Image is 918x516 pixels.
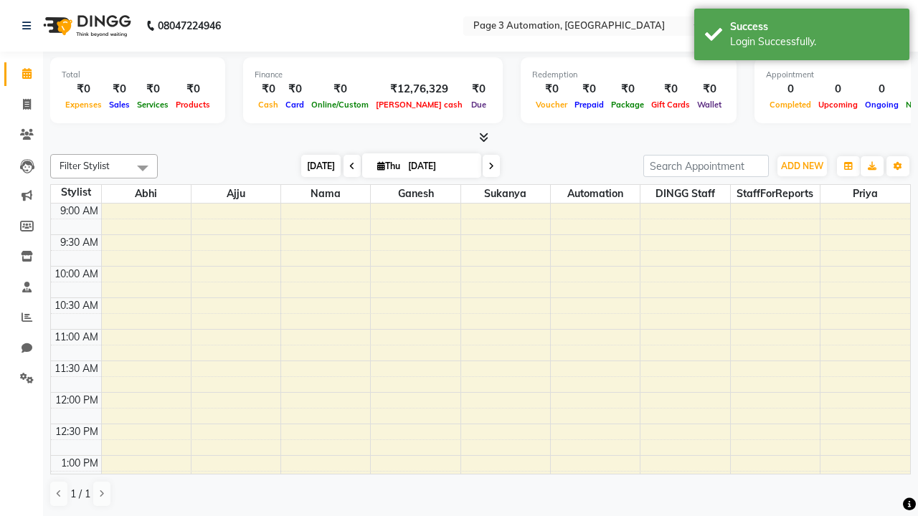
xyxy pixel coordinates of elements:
div: 9:00 AM [57,204,101,219]
div: 12:00 PM [52,393,101,408]
span: Voucher [532,100,571,110]
span: Expenses [62,100,105,110]
div: Success [730,19,899,34]
div: ₹0 [105,81,133,97]
span: Ganesh [371,185,460,203]
div: Total [62,69,214,81]
span: [DATE] [301,155,341,177]
div: 11:30 AM [52,361,101,376]
div: 1:00 PM [58,456,101,471]
div: ₹0 [571,81,607,97]
span: Prepaid [571,100,607,110]
span: [PERSON_NAME] cash [372,100,466,110]
div: Redemption [532,69,725,81]
input: 2025-09-04 [404,156,475,177]
div: 0 [815,81,861,97]
span: Services [133,100,172,110]
div: ₹0 [255,81,282,97]
div: 10:00 AM [52,267,101,282]
span: Sukanya [461,185,550,203]
span: Nama [281,185,370,203]
div: ₹0 [694,81,725,97]
div: Finance [255,69,491,81]
b: 08047224946 [158,6,221,46]
span: Sales [105,100,133,110]
div: ₹0 [62,81,105,97]
div: ₹0 [532,81,571,97]
span: 1 / 1 [70,487,90,502]
span: Completed [766,100,815,110]
span: Ajju [191,185,280,203]
span: Gift Cards [648,100,694,110]
div: ₹0 [466,81,491,97]
div: 0 [861,81,902,97]
span: Ongoing [861,100,902,110]
div: ₹0 [648,81,694,97]
button: ADD NEW [777,156,827,176]
span: ADD NEW [781,161,823,171]
span: Wallet [694,100,725,110]
div: 9:30 AM [57,235,101,250]
span: StaffForReports [731,185,820,203]
div: 11:00 AM [52,330,101,345]
div: 0 [766,81,815,97]
img: logo [37,6,135,46]
span: Automation [551,185,640,203]
span: Abhi [102,185,191,203]
div: 12:30 PM [52,424,101,439]
span: Products [172,100,214,110]
div: 10:30 AM [52,298,101,313]
span: Cash [255,100,282,110]
div: ₹0 [172,81,214,97]
input: Search Appointment [643,155,769,177]
span: Package [607,100,648,110]
span: Upcoming [815,100,861,110]
div: ₹0 [133,81,172,97]
span: Thu [374,161,404,171]
div: Stylist [51,185,101,200]
span: DINGG Staff [640,185,729,203]
span: Due [468,100,490,110]
div: ₹0 [607,81,648,97]
span: Online/Custom [308,100,372,110]
div: ₹0 [308,81,372,97]
div: ₹0 [282,81,308,97]
div: ₹12,76,329 [372,81,466,97]
span: Card [282,100,308,110]
div: Login Successfully. [730,34,899,49]
span: Priya [820,185,910,203]
span: Filter Stylist [60,160,110,171]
